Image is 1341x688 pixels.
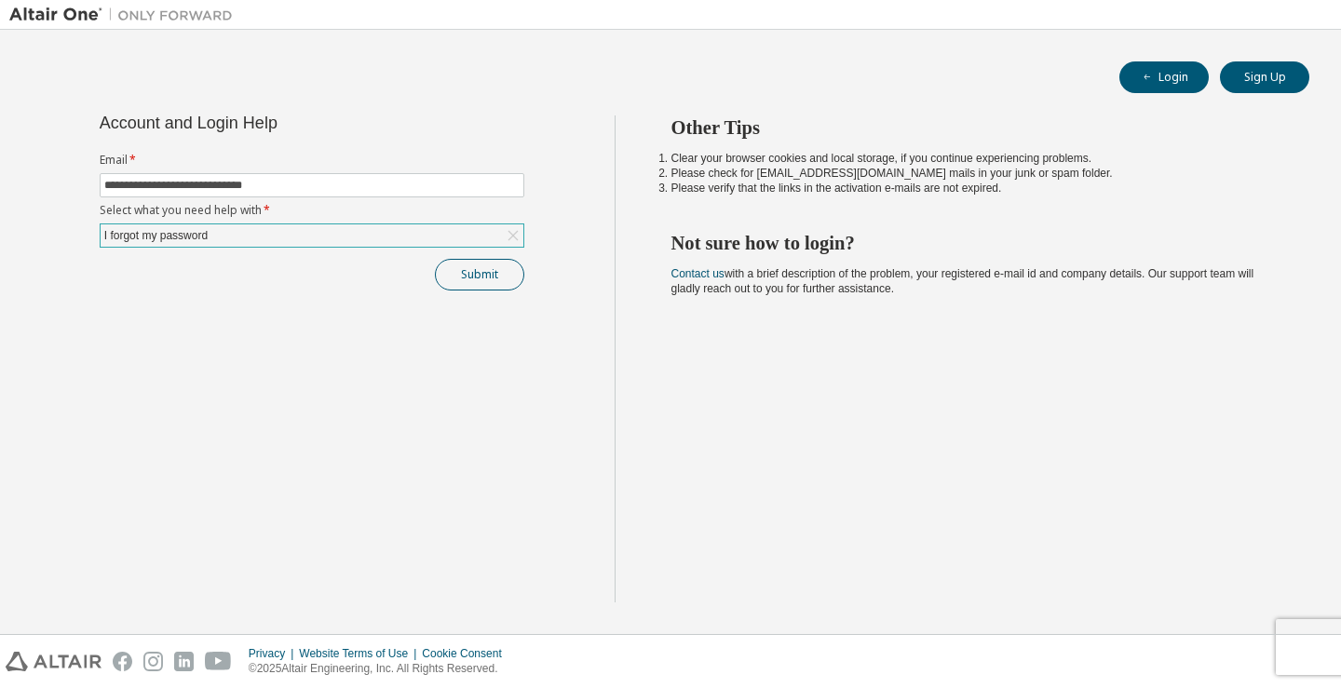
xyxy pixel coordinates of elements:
[671,231,1277,255] h2: Not sure how to login?
[102,225,210,246] div: I forgot my password
[1119,61,1209,93] button: Login
[671,115,1277,140] h2: Other Tips
[205,652,232,671] img: youtube.svg
[174,652,194,671] img: linkedin.svg
[100,115,440,130] div: Account and Login Help
[9,6,242,24] img: Altair One
[1220,61,1309,93] button: Sign Up
[422,646,512,661] div: Cookie Consent
[435,259,524,290] button: Submit
[671,166,1277,181] li: Please check for [EMAIL_ADDRESS][DOMAIN_NAME] mails in your junk or spam folder.
[6,652,102,671] img: altair_logo.svg
[143,652,163,671] img: instagram.svg
[100,203,524,218] label: Select what you need help with
[100,153,524,168] label: Email
[249,661,513,677] p: © 2025 Altair Engineering, Inc. All Rights Reserved.
[249,646,299,661] div: Privacy
[299,646,422,661] div: Website Terms of Use
[671,267,1254,295] span: with a brief description of the problem, your registered e-mail id and company details. Our suppo...
[101,224,523,247] div: I forgot my password
[113,652,132,671] img: facebook.svg
[671,181,1277,196] li: Please verify that the links in the activation e-mails are not expired.
[671,151,1277,166] li: Clear your browser cookies and local storage, if you continue experiencing problems.
[671,267,725,280] a: Contact us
